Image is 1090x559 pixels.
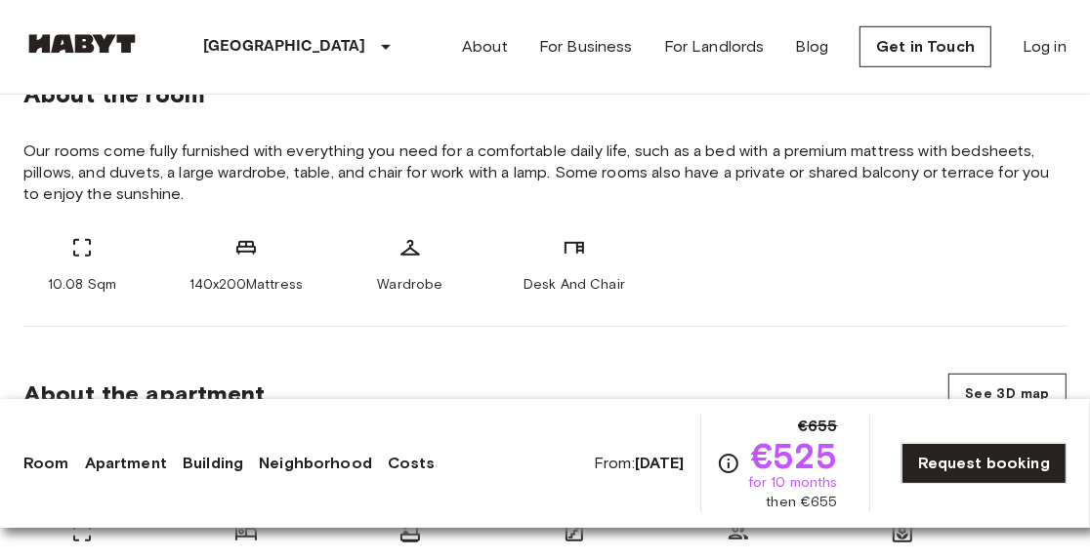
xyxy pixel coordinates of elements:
a: For Business [539,35,633,59]
span: About the apartment [23,379,265,409]
p: [GEOGRAPHIC_DATA] [203,35,366,59]
span: then €655 [766,493,837,512]
span: for 10 months [748,473,838,493]
span: Wardrobe [377,275,442,295]
button: See 3D map [948,374,1067,416]
a: Get in Touch [859,26,991,67]
a: About [462,35,508,59]
span: Our rooms come fully furnished with everything you need for a comfortable daily life, such as a b... [23,140,1067,205]
a: Apartment [85,452,167,475]
a: Request booking [901,443,1067,484]
a: Building [183,452,243,475]
span: 140x200Mattress [189,275,303,295]
a: Blog [796,35,829,59]
a: Neighborhood [259,452,372,475]
span: Desk And Chair [524,275,625,295]
a: Costs [388,452,436,475]
a: Log in [1023,35,1067,59]
span: From: [594,453,685,474]
a: Room [23,452,69,475]
img: Habyt [23,34,141,54]
svg: Check cost overview for full price breakdown. Please note that discounts apply to new joiners onl... [717,452,740,475]
span: €655 [798,415,838,438]
span: €525 [751,438,838,473]
b: [DATE] [635,454,685,472]
span: About the room [23,80,1067,109]
span: 10.08 Sqm [48,275,116,295]
a: For Landlords [664,35,765,59]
